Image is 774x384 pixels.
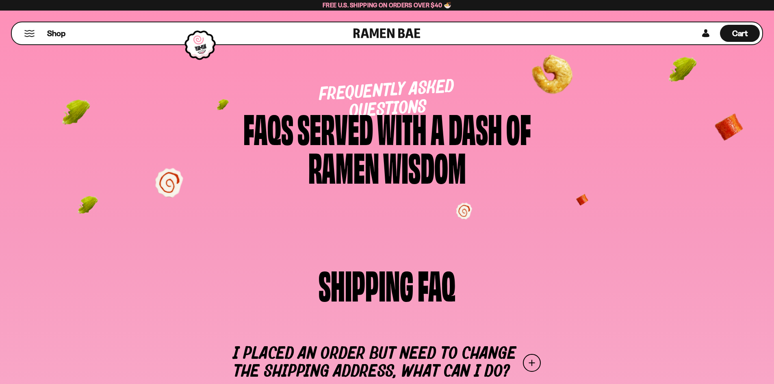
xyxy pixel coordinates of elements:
[24,30,35,37] button: Mobile Menu Trigger
[47,25,65,42] a: Shop
[297,108,373,147] div: Served
[720,22,760,44] a: Cart
[732,28,748,38] span: Cart
[47,28,65,39] span: Shop
[319,265,414,303] div: SHIPPING
[377,108,427,147] div: with
[383,147,466,185] div: Wisdom
[506,108,531,147] div: of
[431,108,444,147] div: a
[323,1,451,9] span: Free U.S. Shipping on Orders over $40 🍜
[308,147,379,185] div: Ramen
[449,108,502,147] div: Dash
[243,108,293,147] div: FAQs
[418,265,455,303] div: FAQ
[318,78,455,121] span: Frequently Asked Questions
